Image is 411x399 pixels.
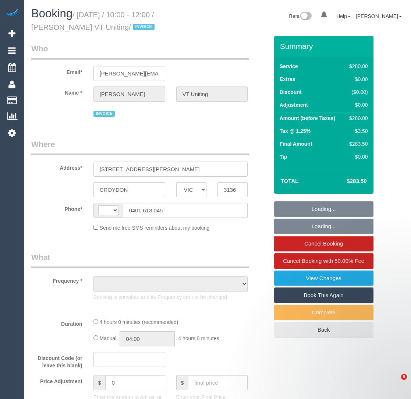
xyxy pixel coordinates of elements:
[386,374,404,392] iframe: Intercom live chat
[93,293,248,301] p: Booking is complete and its Frequency cannot be changed
[26,352,88,369] label: Discount Code (or leave this blank)
[346,140,368,148] div: $283.50
[325,178,366,184] h4: $283.50
[100,319,178,325] span: 4 hours 0 minutes (recommended)
[274,253,373,269] a: Cancel Booking with 50.00% Fee
[93,66,165,81] input: Email*
[26,86,88,96] label: Name *
[280,42,370,50] h3: Summary
[100,225,210,231] span: Send me free SMS reminders about my booking
[93,86,165,102] input: First Name*
[31,11,157,31] small: / [DATE] / 10:00 - 12:00 / [PERSON_NAME] VT Uniting
[346,63,368,70] div: $280.00
[280,88,302,96] label: Discount
[176,375,188,390] span: $
[176,86,248,102] input: Last Name*
[274,271,373,286] a: View Changes
[93,182,165,197] input: Suburb*
[280,140,312,148] label: Final Amount
[31,139,249,155] legend: Where
[283,258,364,264] span: Cancel Booking with 50.00% Fee
[346,101,368,109] div: $0.00
[26,275,88,285] label: Frequency *
[100,335,117,341] span: Manual
[346,153,368,160] div: $0.00
[133,24,154,30] span: INVOICE
[356,13,402,19] a: [PERSON_NAME]
[129,23,157,31] span: /
[31,7,72,20] span: Booking
[274,322,373,338] a: Back
[346,114,368,122] div: $280.00
[26,203,88,213] label: Phone*
[26,318,88,328] label: Duration
[346,75,368,83] div: $0.00
[31,252,249,268] legend: What
[217,182,248,197] input: Post Code*
[188,375,248,390] input: final price
[26,162,88,172] label: Address*
[93,375,106,390] span: $
[280,75,295,83] label: Extras
[280,127,311,135] label: Tax @ 1.25%
[178,335,219,341] span: 4 hours 0 minutes
[4,7,19,18] img: Automaid Logo
[336,13,351,19] a: Help
[123,203,248,218] input: Phone*
[26,375,88,385] label: Price Adjustment
[281,178,299,184] strong: Total
[31,43,249,60] legend: Who
[289,13,312,19] a: Beta
[26,66,88,76] label: Email*
[93,111,115,117] span: INVOICE
[280,114,335,122] label: Amount (before Taxes)
[274,236,373,251] a: Cancel Booking
[346,127,368,135] div: $3.50
[280,153,287,160] label: Tip
[280,63,298,70] label: Service
[280,101,308,109] label: Adjustment
[300,12,312,21] img: New interface
[346,88,368,96] div: ($0.00)
[401,374,407,380] span: 9
[274,287,373,303] a: Book This Again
